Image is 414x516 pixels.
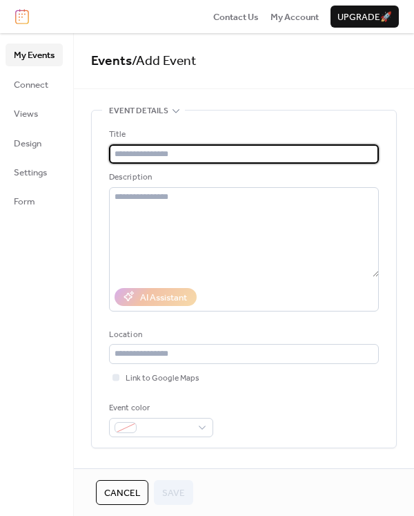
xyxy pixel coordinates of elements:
[109,465,168,479] span: Date and time
[6,161,63,183] a: Settings
[213,10,259,23] a: Contact Us
[109,328,376,342] div: Location
[331,6,399,28] button: Upgrade🚀
[132,48,197,74] span: / Add Event
[337,10,392,24] span: Upgrade 🚀
[91,48,132,74] a: Events
[96,480,148,505] button: Cancel
[6,102,63,124] a: Views
[15,9,29,24] img: logo
[109,171,376,184] div: Description
[14,48,55,62] span: My Events
[109,401,210,415] div: Event color
[14,195,35,209] span: Form
[14,166,47,180] span: Settings
[6,73,63,95] a: Connect
[109,104,168,118] span: Event details
[6,190,63,212] a: Form
[104,486,140,500] span: Cancel
[213,10,259,24] span: Contact Us
[14,78,48,92] span: Connect
[6,44,63,66] a: My Events
[126,372,199,385] span: Link to Google Maps
[270,10,319,24] span: My Account
[14,137,41,151] span: Design
[109,128,376,142] div: Title
[14,107,38,121] span: Views
[6,132,63,154] a: Design
[270,10,319,23] a: My Account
